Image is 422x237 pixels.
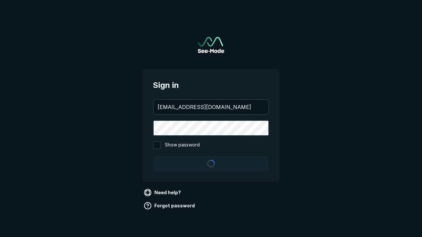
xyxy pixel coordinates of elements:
a: Forgot password [142,200,197,211]
span: Sign in [153,79,269,91]
a: Need help? [142,187,184,198]
input: your@email.com [154,100,268,114]
img: See-Mode Logo [198,37,224,53]
a: Go to sign in [198,37,224,53]
span: Show password [165,141,200,149]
